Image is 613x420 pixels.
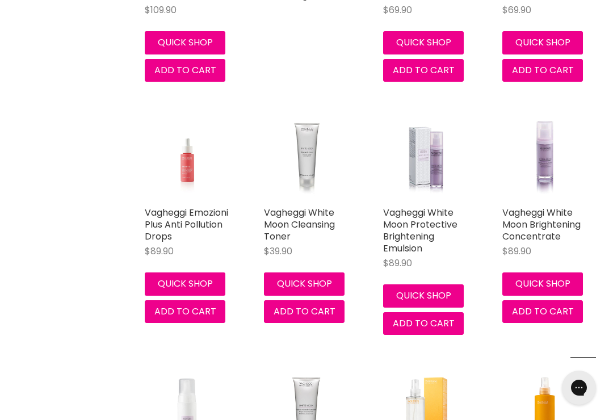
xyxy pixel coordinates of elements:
[154,305,216,318] span: Add to cart
[264,300,345,323] button: Add to cart
[383,116,468,201] img: Vagheggi White Moon Protective Brightening Emulsion
[145,272,225,295] button: Quick shop
[145,116,230,201] a: Vagheggi Emozioni Plus Anti Pollution Drops
[383,31,464,54] button: Quick shop
[274,305,335,318] span: Add to cart
[145,206,228,243] a: Vagheggi Emozioni Plus Anti Pollution Drops
[502,245,531,258] span: $89.90
[145,31,225,54] button: Quick shop
[512,64,574,77] span: Add to cart
[383,284,464,307] button: Quick shop
[502,272,583,295] button: Quick shop
[383,59,464,82] button: Add to cart
[383,312,464,335] button: Add to cart
[264,272,345,295] button: Quick shop
[145,59,225,82] button: Add to cart
[159,116,216,201] img: Vagheggi Emozioni Plus Anti Pollution Drops
[145,3,177,16] span: $109.90
[264,245,292,258] span: $39.90
[145,245,174,258] span: $89.90
[393,64,455,77] span: Add to cart
[393,317,455,330] span: Add to cart
[154,64,216,77] span: Add to cart
[502,300,583,323] button: Add to cart
[264,116,349,201] img: Vagheggi White Moon Cleansing Toner
[145,300,225,323] button: Add to cart
[512,305,574,318] span: Add to cart
[264,206,335,243] a: Vagheggi White Moon Cleansing Toner
[383,3,412,16] span: $69.90
[556,367,602,409] iframe: Gorgias live chat messenger
[383,257,412,270] span: $89.90
[502,59,583,82] button: Add to cart
[383,206,457,255] a: Vagheggi White Moon Protective Brightening Emulsion
[502,3,531,16] span: $69.90
[502,116,587,201] img: Vagheggi White Moon Brightening Concentrate
[502,206,581,243] a: Vagheggi White Moon Brightening Concentrate
[502,31,583,54] button: Quick shop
